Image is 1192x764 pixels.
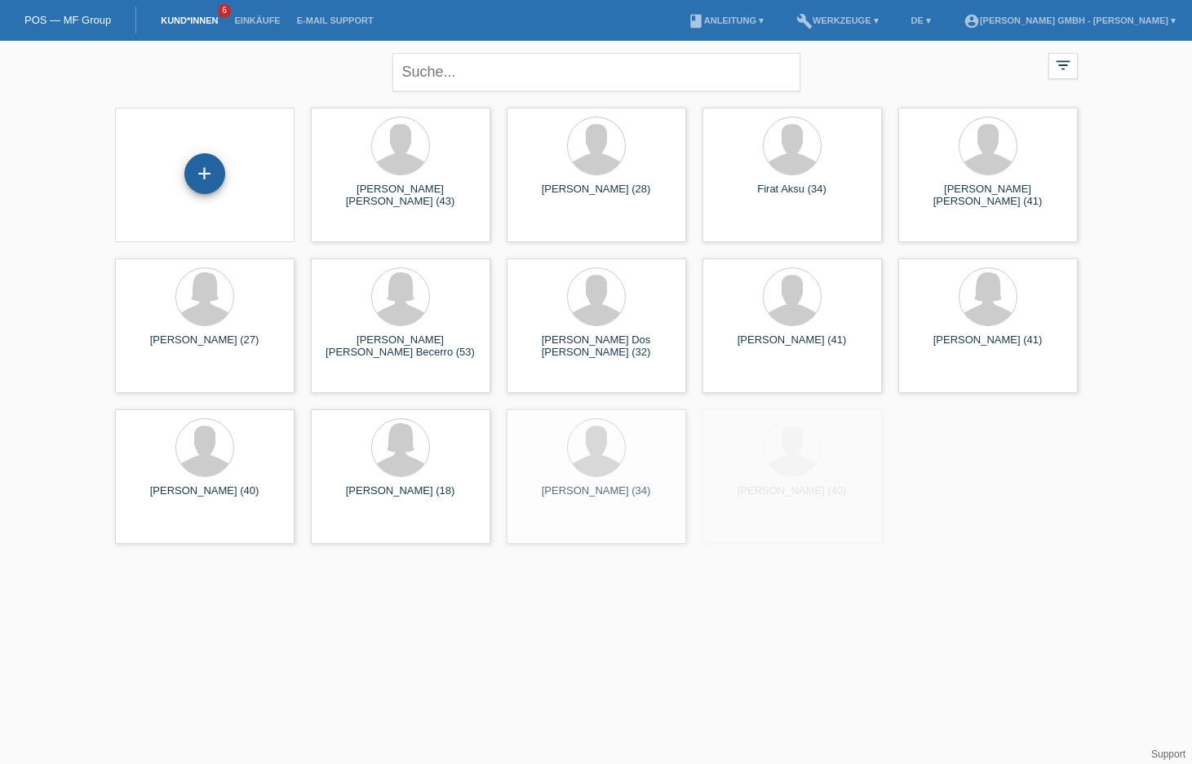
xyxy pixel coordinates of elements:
[716,333,869,360] div: [PERSON_NAME] (41)
[903,15,939,25] a: DE ▾
[324,183,477,209] div: [PERSON_NAME] [PERSON_NAME] (43)
[24,14,111,26] a: POS — MF Group
[226,15,288,25] a: Einkäufe
[520,183,673,209] div: [PERSON_NAME] (28)
[392,53,800,91] input: Suche...
[964,13,980,29] i: account_circle
[1054,56,1072,74] i: filter_list
[153,15,226,25] a: Kund*innen
[324,484,477,510] div: [PERSON_NAME] (18)
[185,160,224,188] div: Kund*in hinzufügen
[128,333,281,360] div: [PERSON_NAME] (27)
[716,484,869,510] div: [PERSON_NAME] (40)
[955,15,1184,25] a: account_circle[PERSON_NAME] GmbH - [PERSON_NAME] ▾
[688,13,704,29] i: book
[128,484,281,510] div: [PERSON_NAME] (40)
[680,15,772,25] a: bookAnleitung ▾
[289,15,382,25] a: E-Mail Support
[520,484,673,510] div: [PERSON_NAME] (34)
[911,333,1065,360] div: [PERSON_NAME] (41)
[716,183,869,209] div: Firat Aksu (34)
[796,13,813,29] i: build
[324,333,477,360] div: [PERSON_NAME] [PERSON_NAME] Becerro (53)
[1151,749,1185,760] a: Support
[520,333,673,360] div: [PERSON_NAME] Dos [PERSON_NAME] (32)
[788,15,887,25] a: buildWerkzeuge ▾
[911,183,1065,209] div: [PERSON_NAME] [PERSON_NAME] (41)
[218,4,231,18] span: 6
